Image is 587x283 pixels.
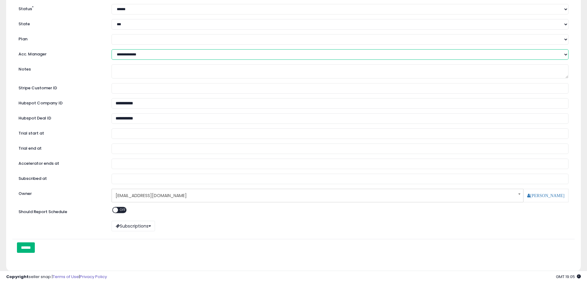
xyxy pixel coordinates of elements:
span: [EMAIL_ADDRESS][DOMAIN_NAME] [116,190,511,201]
button: Subscriptions [112,221,155,231]
label: Notes [14,64,107,72]
label: Accelerator ends at [14,159,107,167]
label: Acc. Manager [14,49,107,57]
span: 2025-10-9 19:05 GMT [556,274,581,280]
a: [PERSON_NAME] [527,193,565,198]
strong: Copyright [6,274,29,280]
label: Trial end at [14,144,107,152]
label: Hubspot Deal ID [14,113,107,121]
label: Hubspot Company ID [14,98,107,106]
label: Status [14,4,107,12]
label: Should Report Schedule [18,209,67,215]
label: Owner [18,191,32,197]
label: Stripe Customer ID [14,83,107,91]
label: Trial start at [14,128,107,136]
span: OFF [118,207,128,212]
label: State [14,19,107,27]
a: Terms of Use [53,274,79,280]
a: Privacy Policy [80,274,107,280]
label: Subscribed at [14,174,107,182]
div: seller snap | | [6,274,107,280]
label: Plan [14,34,107,42]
